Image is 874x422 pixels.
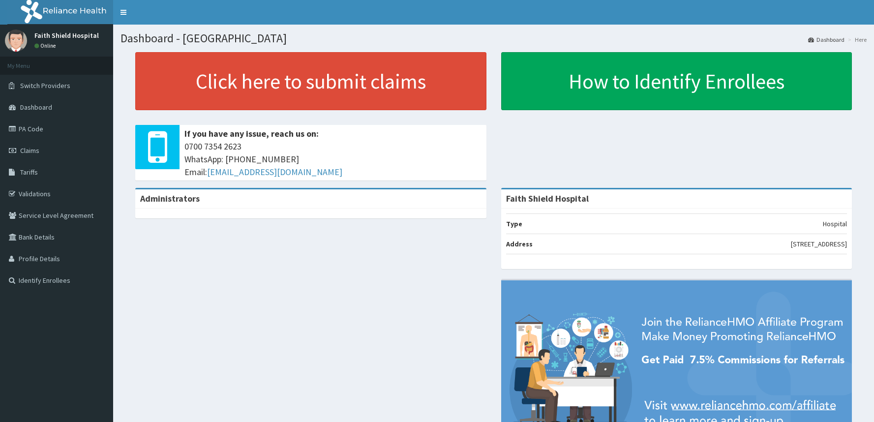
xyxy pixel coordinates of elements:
b: Administrators [140,193,200,204]
a: Dashboard [808,35,844,44]
span: Dashboard [20,103,52,112]
a: [EMAIL_ADDRESS][DOMAIN_NAME] [207,166,342,178]
b: If you have any issue, reach us on: [184,128,319,139]
a: How to Identify Enrollees [501,52,852,110]
b: Address [506,240,533,248]
li: Here [845,35,867,44]
p: Faith Shield Hospital [34,32,99,39]
span: Tariffs [20,168,38,177]
b: Type [506,219,522,228]
span: Switch Providers [20,81,70,90]
a: Online [34,42,58,49]
strong: Faith Shield Hospital [506,193,589,204]
p: Hospital [823,219,847,229]
h1: Dashboard - [GEOGRAPHIC_DATA] [121,32,867,45]
p: [STREET_ADDRESS] [791,239,847,249]
span: 0700 7354 2623 WhatsApp: [PHONE_NUMBER] Email: [184,140,482,178]
a: Click here to submit claims [135,52,486,110]
span: Claims [20,146,39,155]
img: User Image [5,30,27,52]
